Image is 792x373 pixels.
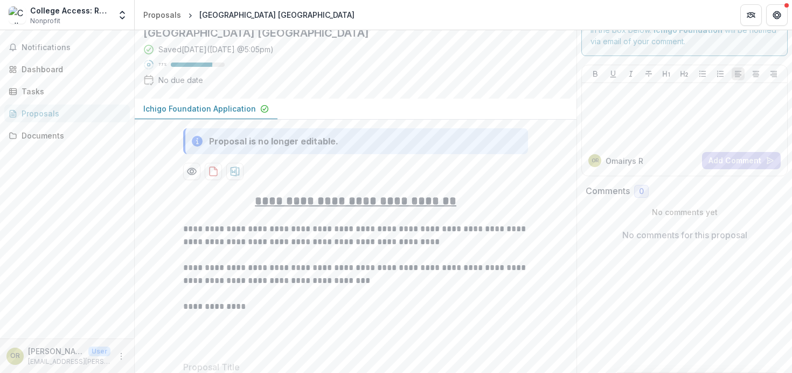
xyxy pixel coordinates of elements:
img: College Access: Research & Action (CARA) [9,6,26,24]
nav: breadcrumb [139,7,359,23]
div: [GEOGRAPHIC_DATA] [GEOGRAPHIC_DATA] [199,9,355,20]
div: Saved [DATE] ( [DATE] @ 5:05pm ) [158,44,274,55]
button: download-proposal [205,163,222,180]
button: Strike [642,67,655,80]
button: download-proposal [226,163,244,180]
button: Add Comment [702,152,781,169]
div: Proposals [143,9,181,20]
button: More [115,350,128,363]
a: Tasks [4,82,130,100]
button: Align Left [732,67,745,80]
button: Open entity switcher [115,4,130,26]
div: College Access: Research & Action (CARA) [30,5,110,16]
button: Align Right [767,67,780,80]
a: Documents [4,127,130,144]
h2: [GEOGRAPHIC_DATA] [GEOGRAPHIC_DATA] [143,26,551,39]
p: User [88,347,110,356]
p: No comments yet [586,206,783,218]
p: No comments for this proposal [622,229,747,241]
span: Nonprofit [30,16,60,26]
button: Align Center [749,67,762,80]
p: Omairys R [606,155,643,167]
button: Notifications [4,39,130,56]
div: Proposals [22,108,121,119]
button: Ordered List [714,67,727,80]
button: Bullet List [696,67,709,80]
div: Proposal is no longer editable. [209,135,338,148]
button: Heading 1 [660,67,673,80]
div: Documents [22,130,121,141]
span: 0 [639,187,644,196]
p: 77 % [158,61,166,68]
div: Omairys Rodriguez [10,353,20,360]
div: Dashboard [22,64,121,75]
a: Proposals [4,105,130,122]
div: Omairys Rodriguez [592,158,599,163]
div: Tasks [22,86,121,97]
a: Dashboard [4,60,130,78]
a: Proposals [139,7,185,23]
button: Bold [589,67,602,80]
div: No due date [158,74,203,86]
button: Preview 7ac8d56d-45de-46b5-a91b-9cd16345738f-0.pdf [183,163,200,180]
button: Get Help [766,4,788,26]
button: Underline [607,67,620,80]
p: Ichigo Foundation Application [143,103,256,114]
button: Heading 2 [678,67,691,80]
p: [EMAIL_ADDRESS][PERSON_NAME][DOMAIN_NAME] [28,357,110,367]
h2: Comments [586,186,630,196]
button: Partners [740,4,762,26]
p: [PERSON_NAME] [28,346,84,357]
span: Notifications [22,43,126,52]
button: Italicize [624,67,637,80]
